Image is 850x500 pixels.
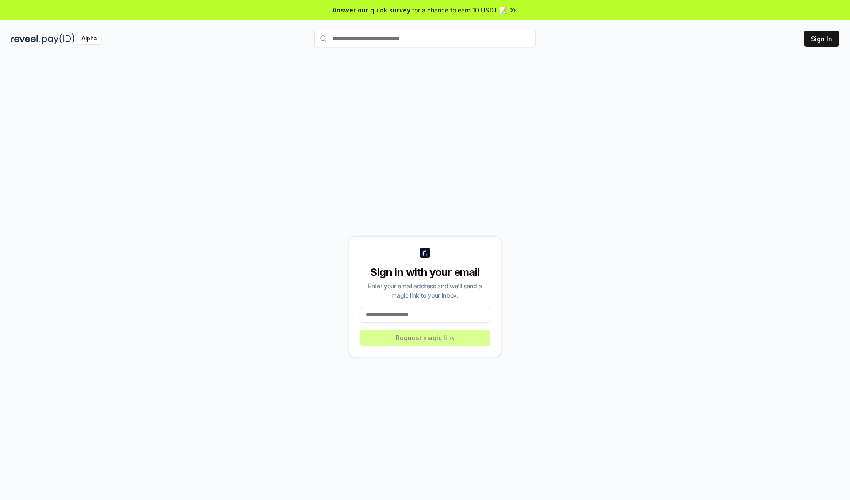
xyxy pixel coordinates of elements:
div: Alpha [77,33,101,44]
img: reveel_dark [11,33,40,44]
div: Sign in with your email [360,265,490,279]
div: Enter your email address and we’ll send a magic link to your inbox. [360,281,490,300]
span: for a chance to earn 10 USDT 📝 [412,5,507,15]
img: pay_id [42,33,75,44]
button: Sign In [804,31,839,47]
img: logo_small [420,248,430,258]
span: Answer our quick survey [332,5,410,15]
